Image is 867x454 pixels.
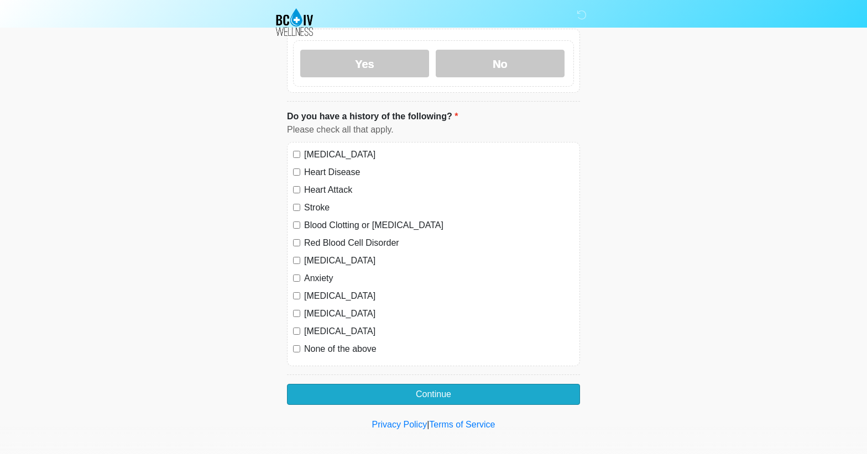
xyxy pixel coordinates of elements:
[304,201,574,214] label: Stroke
[293,345,300,352] input: None of the above
[293,310,300,317] input: [MEDICAL_DATA]
[287,110,458,123] label: Do you have a history of the following?
[293,221,300,229] input: Blood Clotting or [MEDICAL_DATA]
[287,384,580,405] button: Continue
[304,236,574,250] label: Red Blood Cell Disorder
[427,420,429,429] a: |
[372,420,427,429] a: Privacy Policy
[293,274,300,282] input: Anxiety
[293,204,300,211] input: Stroke
[300,50,429,77] label: Yes
[304,219,574,232] label: Blood Clotting or [MEDICAL_DATA]
[304,148,574,161] label: [MEDICAL_DATA]
[293,239,300,246] input: Red Blood Cell Disorder
[304,166,574,179] label: Heart Disease
[293,168,300,176] input: Heart Disease
[276,8,313,36] img: BC IV Wellness, LLC Logo
[304,254,574,267] label: [MEDICAL_DATA]
[429,420,495,429] a: Terms of Service
[293,292,300,299] input: [MEDICAL_DATA]
[304,183,574,197] label: Heart Attack
[304,272,574,285] label: Anxiety
[436,50,565,77] label: No
[304,307,574,320] label: [MEDICAL_DATA]
[293,186,300,193] input: Heart Attack
[287,123,580,136] div: Please check all that apply.
[293,151,300,158] input: [MEDICAL_DATA]
[304,289,574,303] label: [MEDICAL_DATA]
[293,328,300,335] input: [MEDICAL_DATA]
[304,325,574,338] label: [MEDICAL_DATA]
[304,342,574,356] label: None of the above
[293,257,300,264] input: [MEDICAL_DATA]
